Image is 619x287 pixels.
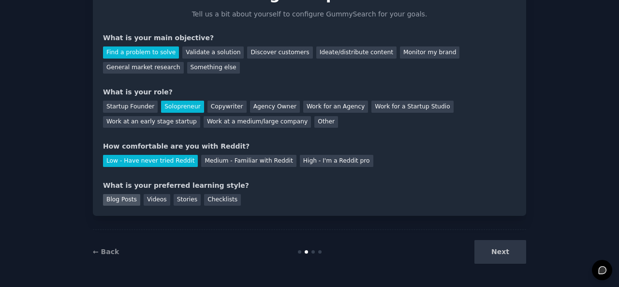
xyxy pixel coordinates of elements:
div: Other [314,116,338,128]
div: General market research [103,62,184,74]
div: Medium - Familiar with Reddit [201,155,296,167]
div: Validate a solution [182,46,244,59]
div: Low - Have never tried Reddit [103,155,198,167]
div: Copywriter [207,101,247,113]
div: Videos [144,194,170,206]
div: Work at an early stage startup [103,116,200,128]
div: High - I'm a Reddit pro [300,155,373,167]
div: Find a problem to solve [103,46,179,59]
p: Tell us a bit about yourself to configure GummySearch for your goals. [188,9,431,19]
div: Work at a medium/large company [204,116,311,128]
div: Ideate/distribute content [316,46,397,59]
div: What is your main objective? [103,33,516,43]
div: Startup Founder [103,101,158,113]
div: Blog Posts [103,194,140,206]
div: How comfortable are you with Reddit? [103,141,516,151]
div: Monitor my brand [400,46,459,59]
div: Checklists [204,194,241,206]
div: Stories [174,194,201,206]
div: Work for an Agency [303,101,368,113]
div: What is your role? [103,87,516,97]
div: Work for a Startup Studio [371,101,453,113]
div: What is your preferred learning style? [103,181,516,191]
div: Something else [187,62,240,74]
div: Agency Owner [250,101,300,113]
a: ← Back [93,248,119,256]
div: Solopreneur [161,101,204,113]
div: Discover customers [247,46,312,59]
